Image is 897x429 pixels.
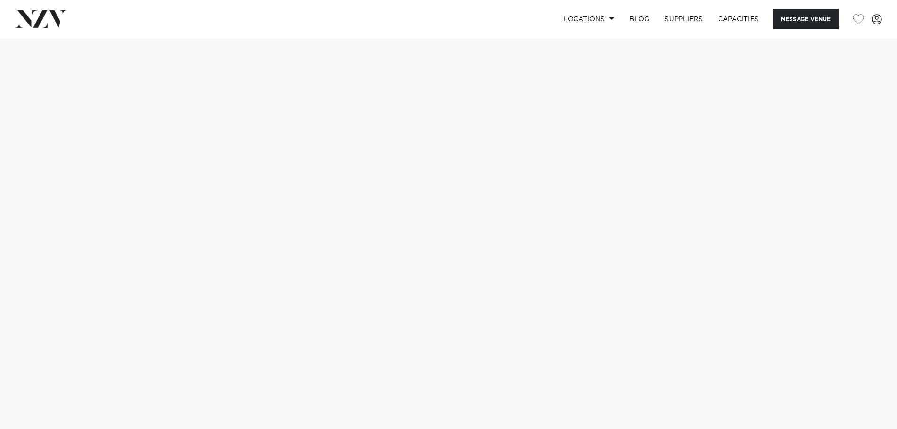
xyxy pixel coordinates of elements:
a: SUPPLIERS [657,9,710,29]
img: nzv-logo.png [15,10,66,27]
button: Message Venue [773,9,839,29]
a: BLOG [622,9,657,29]
a: Capacities [711,9,767,29]
a: Locations [556,9,622,29]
